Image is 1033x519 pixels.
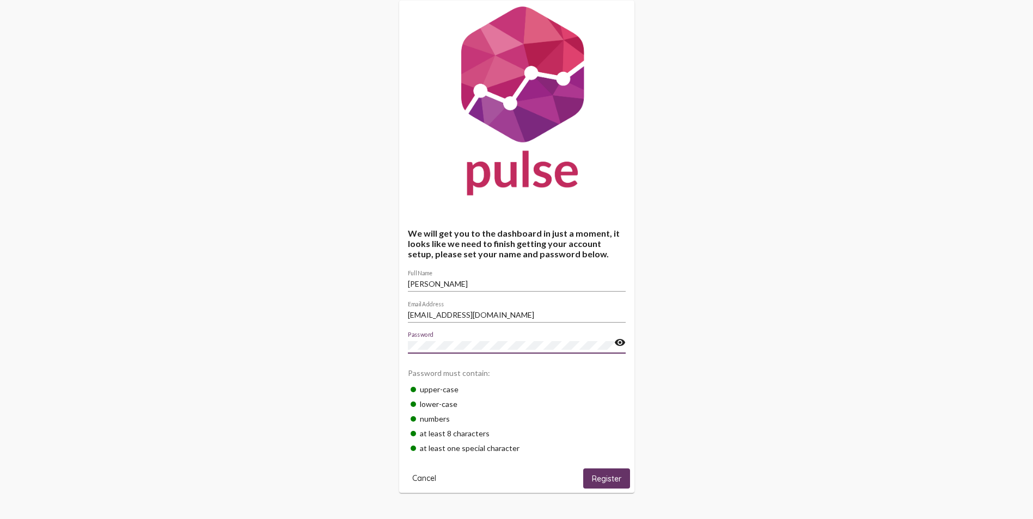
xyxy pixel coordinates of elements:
[614,336,626,349] mat-icon: visibility
[592,474,621,484] span: Register
[408,411,626,426] div: numbers
[404,468,445,489] button: Cancel
[399,1,634,206] img: Pulse For Good Logo
[412,473,436,483] span: Cancel
[408,382,626,397] div: upper-case
[408,397,626,411] div: lower-case
[408,228,626,259] h4: We will get you to the dashboard in just a moment, it looks like we need to finish getting your a...
[408,363,626,382] div: Password must contain:
[408,426,626,441] div: at least 8 characters
[408,441,626,455] div: at least one special character
[583,468,630,489] button: Register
